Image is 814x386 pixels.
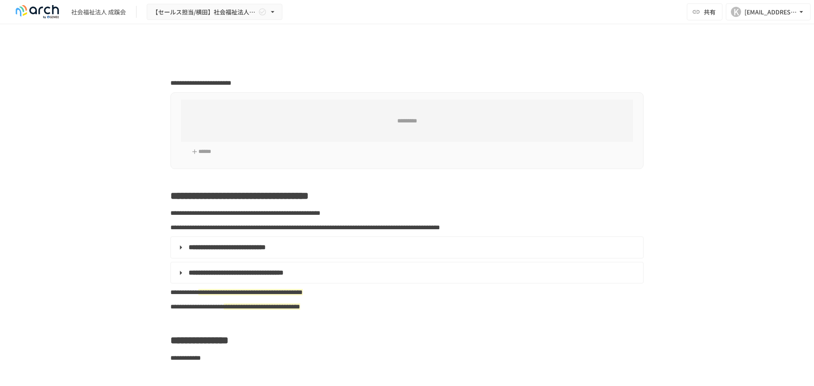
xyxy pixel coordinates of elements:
[147,4,282,20] button: 【セールス担当/横田】社会福祉法人成蹊会様_初期設定サポート
[704,7,716,17] span: 共有
[744,7,797,17] div: [EMAIL_ADDRESS][DOMAIN_NAME]
[687,3,722,20] button: 共有
[71,8,126,17] div: 社会福祉法人 成蹊会
[731,7,741,17] div: K
[10,5,64,19] img: logo-default@2x-9cf2c760.svg
[152,7,256,17] span: 【セールス担当/横田】社会福祉法人成蹊会様_初期設定サポート
[726,3,811,20] button: K[EMAIL_ADDRESS][DOMAIN_NAME]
